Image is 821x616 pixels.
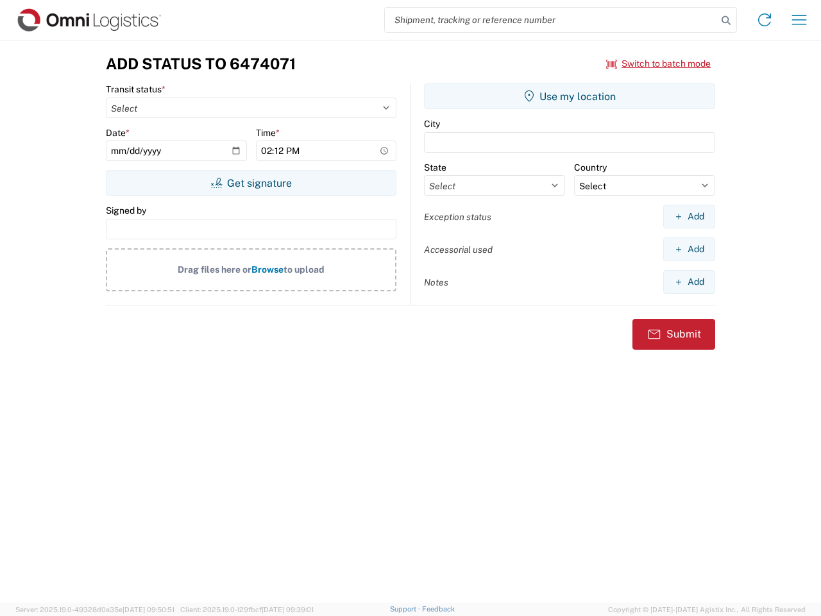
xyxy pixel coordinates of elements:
[251,264,284,275] span: Browse
[106,83,165,95] label: Transit status
[424,83,715,109] button: Use my location
[178,264,251,275] span: Drag files here or
[574,162,607,173] label: Country
[106,55,296,73] h3: Add Status to 6474071
[606,53,711,74] button: Switch to batch mode
[663,205,715,228] button: Add
[663,237,715,261] button: Add
[608,604,806,615] span: Copyright © [DATE]-[DATE] Agistix Inc., All Rights Reserved
[424,162,446,173] label: State
[106,205,146,216] label: Signed by
[424,118,440,130] label: City
[424,244,493,255] label: Accessorial used
[632,319,715,350] button: Submit
[284,264,325,275] span: to upload
[106,127,130,139] label: Date
[256,127,280,139] label: Time
[390,605,422,613] a: Support
[424,211,491,223] label: Exception status
[106,170,396,196] button: Get signature
[424,277,448,288] label: Notes
[663,270,715,294] button: Add
[15,606,174,613] span: Server: 2025.19.0-49328d0a35e
[123,606,174,613] span: [DATE] 09:50:51
[385,8,717,32] input: Shipment, tracking or reference number
[180,606,314,613] span: Client: 2025.19.0-129fbcf
[262,606,314,613] span: [DATE] 09:39:01
[422,605,455,613] a: Feedback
